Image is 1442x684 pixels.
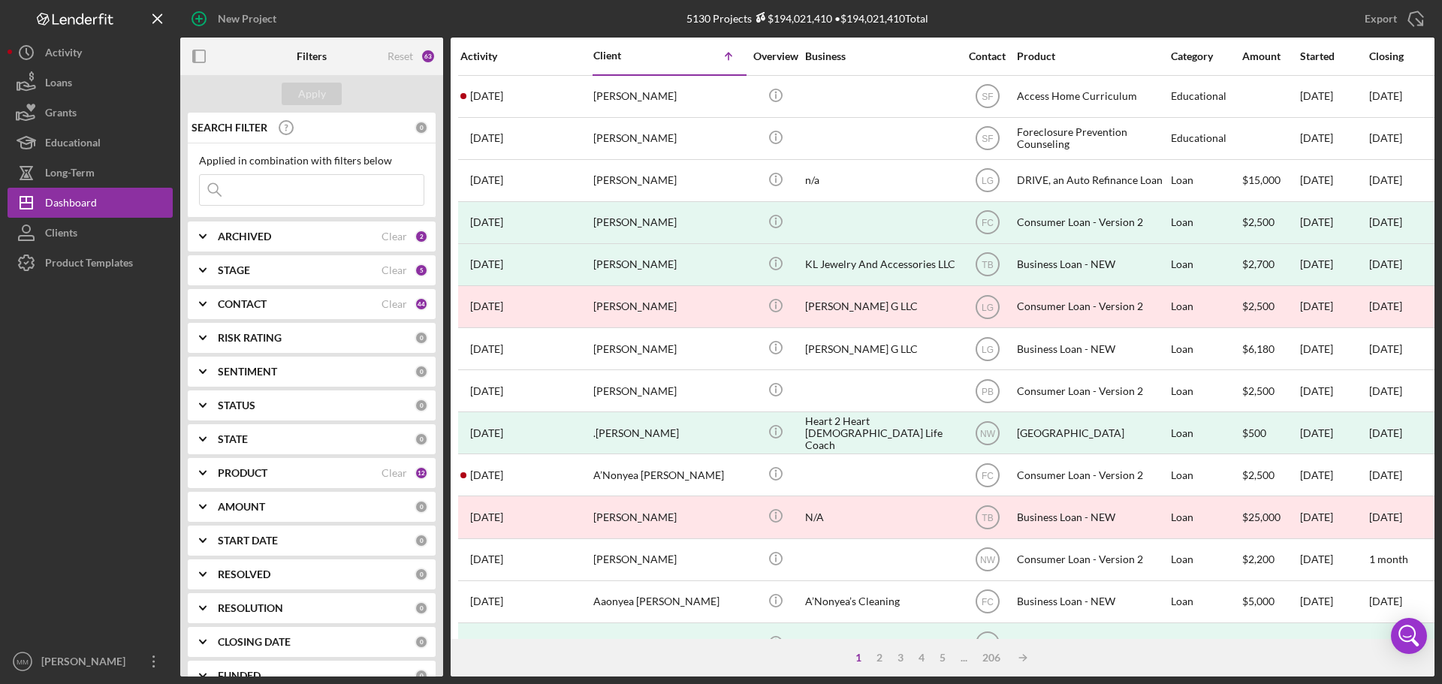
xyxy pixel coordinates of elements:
button: Educational [8,128,173,158]
time: 2025-02-18 20:21 [470,300,503,312]
time: 2024-02-27 13:56 [470,258,503,270]
div: 0 [415,399,428,412]
a: Product Templates [8,248,173,278]
b: ARCHIVED [218,231,271,243]
div: [PERSON_NAME] [593,287,744,327]
div: Clear [382,264,407,276]
div: A’Nonyea’s Cleaning [805,582,955,622]
div: 0 [415,500,428,514]
text: SO [981,639,994,649]
div: DRIVE, an Auto Refinance Loan [1017,161,1167,200]
time: 2024-06-12 16:36 [470,132,503,144]
div: Product Templates [45,248,133,282]
button: Clients [8,218,173,248]
div: [PERSON_NAME] G LLC [805,329,955,369]
div: $9,859 [1242,624,1299,664]
div: Applied in combination with filters below [199,155,424,167]
time: 2024-01-12 23:07 [470,174,503,186]
div: [PERSON_NAME] [593,245,744,285]
a: Dashboard [8,188,173,218]
time: [DATE] [1369,469,1402,481]
div: Educational [45,128,101,161]
div: [PERSON_NAME] [593,203,744,243]
div: Loan [1171,540,1241,580]
div: $25,000 [1242,497,1299,537]
div: 2 [869,652,890,664]
div: 206 [975,652,1008,664]
button: Activity [8,38,173,68]
div: 5130 Projects • $194,021,410 Total [686,12,928,25]
div: Loan [1171,582,1241,622]
div: 3 [890,652,911,664]
div: $500 [1242,413,1299,453]
div: 63 [421,49,436,64]
span: $2,500 [1242,384,1275,397]
span: $6,180 [1242,342,1275,355]
div: N/A [805,497,955,537]
div: Loan [1171,497,1241,537]
span: $5,000 [1242,595,1275,607]
div: Business Loan - NEW [1017,497,1167,537]
div: Consumer Loan - Version 2 [1017,540,1167,580]
button: Loans [8,68,173,98]
div: Access Home Curriculum [1017,77,1167,116]
div: [DATE] [1369,637,1402,649]
div: KL Jewelry And Accessories LLC [805,245,955,285]
b: CLOSING DATE [218,636,291,648]
time: [DATE] [1369,595,1402,607]
div: [PERSON_NAME] [593,77,744,116]
div: [DATE] [1300,540,1368,580]
div: 0 [415,331,428,345]
text: TB [982,513,993,523]
time: [DATE] [1369,384,1402,397]
div: [DATE] [1300,582,1368,622]
div: [PERSON_NAME] G LLC [805,287,955,327]
div: Dashboard [45,188,97,221]
div: Educational [1171,119,1241,158]
div: Educational [1171,77,1241,116]
time: [DATE] [1369,173,1402,186]
div: [DATE] [1369,258,1402,270]
div: 12 [415,466,428,480]
div: Long-Term [45,158,95,191]
div: [DATE] [1300,413,1368,453]
div: [DATE] [1300,203,1368,243]
div: $2,500 [1242,203,1299,243]
div: Loan [1171,245,1241,285]
div: Activity [460,50,592,62]
div: [PERSON_NAME] [593,371,744,411]
button: Apply [282,83,342,105]
time: [DATE] [1369,131,1402,144]
div: Grants [45,98,77,131]
div: Activity [45,38,82,71]
div: n/a [805,161,955,200]
div: Consumer Loan - Version 2 [1017,455,1167,495]
div: [DATE] [1300,77,1368,116]
div: DRIVE, an Auto Refinance Loan [1017,624,1167,664]
b: AMOUNT [218,501,265,513]
time: 1 month [1369,553,1408,565]
text: SF [982,134,993,144]
div: [PERSON_NAME] [593,119,744,158]
div: 44 [415,297,428,311]
div: Product [1017,50,1167,62]
div: Loan [1171,455,1241,495]
div: [DATE] [1300,497,1368,537]
div: Business [805,50,955,62]
time: 2022-11-17 22:39 [470,637,503,649]
div: 0 [415,534,428,547]
div: Consumer Loan - Version 2 [1017,371,1167,411]
time: 2024-05-14 22:32 [470,90,503,102]
div: [DATE] [1300,287,1368,327]
div: Loans [45,68,72,101]
a: Grants [8,98,173,128]
time: 2024-07-13 15:23 [470,595,503,607]
b: RISK RATING [218,332,282,344]
div: Category [1171,50,1241,62]
div: Started [1300,50,1368,62]
div: [DATE] [1300,455,1368,495]
div: $2,700 [1242,245,1299,285]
